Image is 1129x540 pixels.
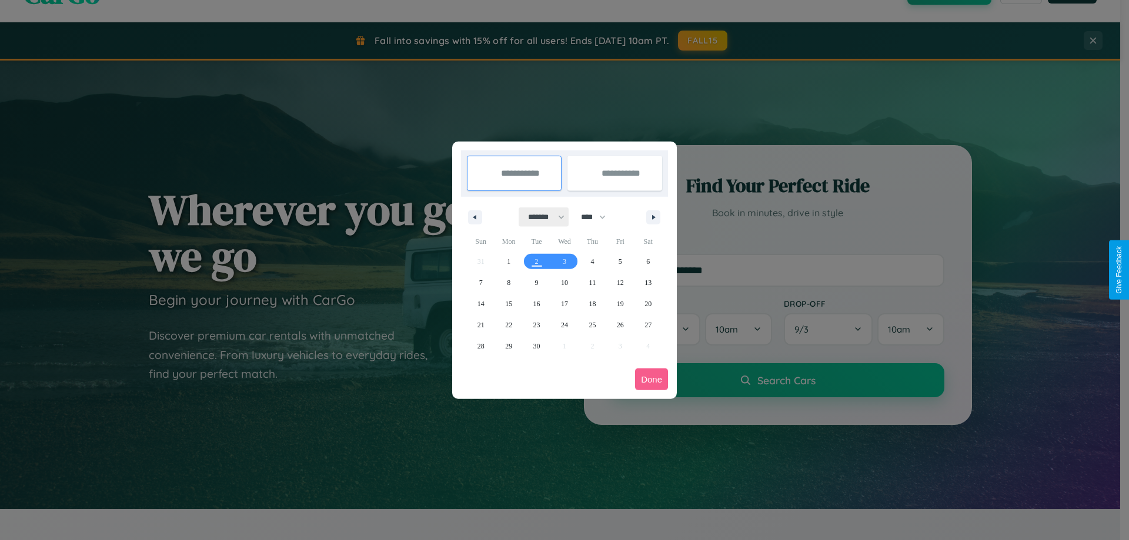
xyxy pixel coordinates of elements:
button: 7 [467,272,495,293]
button: 10 [550,272,578,293]
button: 15 [495,293,522,314]
button: 22 [495,314,522,336]
button: 18 [579,293,606,314]
button: 27 [634,314,662,336]
button: 13 [634,272,662,293]
span: 11 [589,272,596,293]
span: 16 [533,293,540,314]
span: 17 [561,293,568,314]
span: Thu [579,232,606,251]
span: 6 [646,251,650,272]
button: 2 [523,251,550,272]
span: 8 [507,272,510,293]
span: 4 [590,251,594,272]
button: 26 [606,314,634,336]
span: 27 [644,314,652,336]
button: 30 [523,336,550,357]
button: 29 [495,336,522,357]
span: 22 [505,314,512,336]
button: 19 [606,293,634,314]
span: 5 [619,251,622,272]
span: Wed [550,232,578,251]
button: 1 [495,251,522,272]
span: 25 [589,314,596,336]
button: Done [635,368,668,390]
button: 25 [579,314,606,336]
span: 18 [589,293,596,314]
button: 9 [523,272,550,293]
span: 24 [561,314,568,336]
span: 1 [507,251,510,272]
span: Tue [523,232,550,251]
span: 2 [535,251,539,272]
button: 17 [550,293,578,314]
span: Sun [467,232,495,251]
button: 6 [634,251,662,272]
span: 14 [477,293,485,314]
button: 8 [495,272,522,293]
span: 29 [505,336,512,357]
button: 12 [606,272,634,293]
span: 30 [533,336,540,357]
button: 11 [579,272,606,293]
button: 23 [523,314,550,336]
span: 7 [479,272,483,293]
button: 24 [550,314,578,336]
span: 20 [644,293,652,314]
span: 12 [617,272,624,293]
span: 23 [533,314,540,336]
span: Fri [606,232,634,251]
button: 3 [550,251,578,272]
span: 9 [535,272,539,293]
span: 3 [563,251,566,272]
span: 28 [477,336,485,357]
span: 21 [477,314,485,336]
span: Mon [495,232,522,251]
button: 21 [467,314,495,336]
span: 19 [617,293,624,314]
span: 10 [561,272,568,293]
button: 14 [467,293,495,314]
button: 16 [523,293,550,314]
button: 20 [634,293,662,314]
button: 5 [606,251,634,272]
span: 13 [644,272,652,293]
span: 15 [505,293,512,314]
button: 28 [467,336,495,357]
span: Sat [634,232,662,251]
div: Give Feedback [1115,246,1123,294]
button: 4 [579,251,606,272]
span: 26 [617,314,624,336]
